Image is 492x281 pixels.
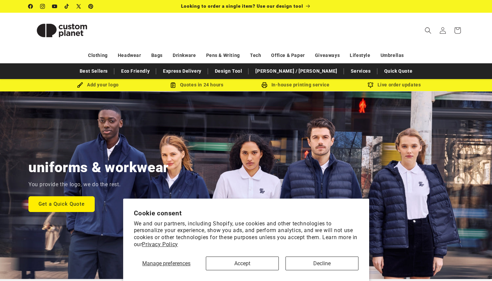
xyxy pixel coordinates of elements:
[142,260,190,267] span: Manage preferences
[271,50,305,61] a: Office & Paper
[118,65,153,77] a: Eco Friendly
[151,50,163,61] a: Bags
[315,50,340,61] a: Giveaways
[49,81,147,89] div: Add your logo
[261,82,267,88] img: In-house printing
[26,13,98,48] a: Custom Planet
[118,50,141,61] a: Headwear
[250,50,261,61] a: Tech
[28,196,95,212] a: Get a Quick Quote
[147,81,246,89] div: Quotes in 24 hours
[367,82,374,88] img: Order updates
[181,3,303,9] span: Looking to order a single item? Use our design tool
[206,257,279,270] button: Accept
[381,50,404,61] a: Umbrellas
[347,65,374,77] a: Services
[142,241,178,248] a: Privacy Policy
[170,82,176,88] img: Order Updates Icon
[345,81,443,89] div: Live order updates
[206,50,240,61] a: Pens & Writing
[246,81,345,89] div: In-house printing service
[421,23,435,38] summary: Search
[212,65,246,77] a: Design Tool
[160,65,205,77] a: Express Delivery
[252,65,340,77] a: [PERSON_NAME] / [PERSON_NAME]
[28,180,120,190] p: You provide the logo, we do the rest.
[76,65,111,77] a: Best Sellers
[77,82,83,88] img: Brush Icon
[350,50,370,61] a: Lifestyle
[28,15,95,46] img: Custom Planet
[88,50,108,61] a: Clothing
[173,50,196,61] a: Drinkware
[285,257,358,270] button: Decline
[134,220,358,248] p: We and our partners, including Shopify, use cookies and other technologies to personalize your ex...
[134,257,199,270] button: Manage preferences
[381,65,416,77] a: Quick Quote
[28,158,169,177] h2: uniforms & workwear
[134,209,358,217] h2: Cookie consent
